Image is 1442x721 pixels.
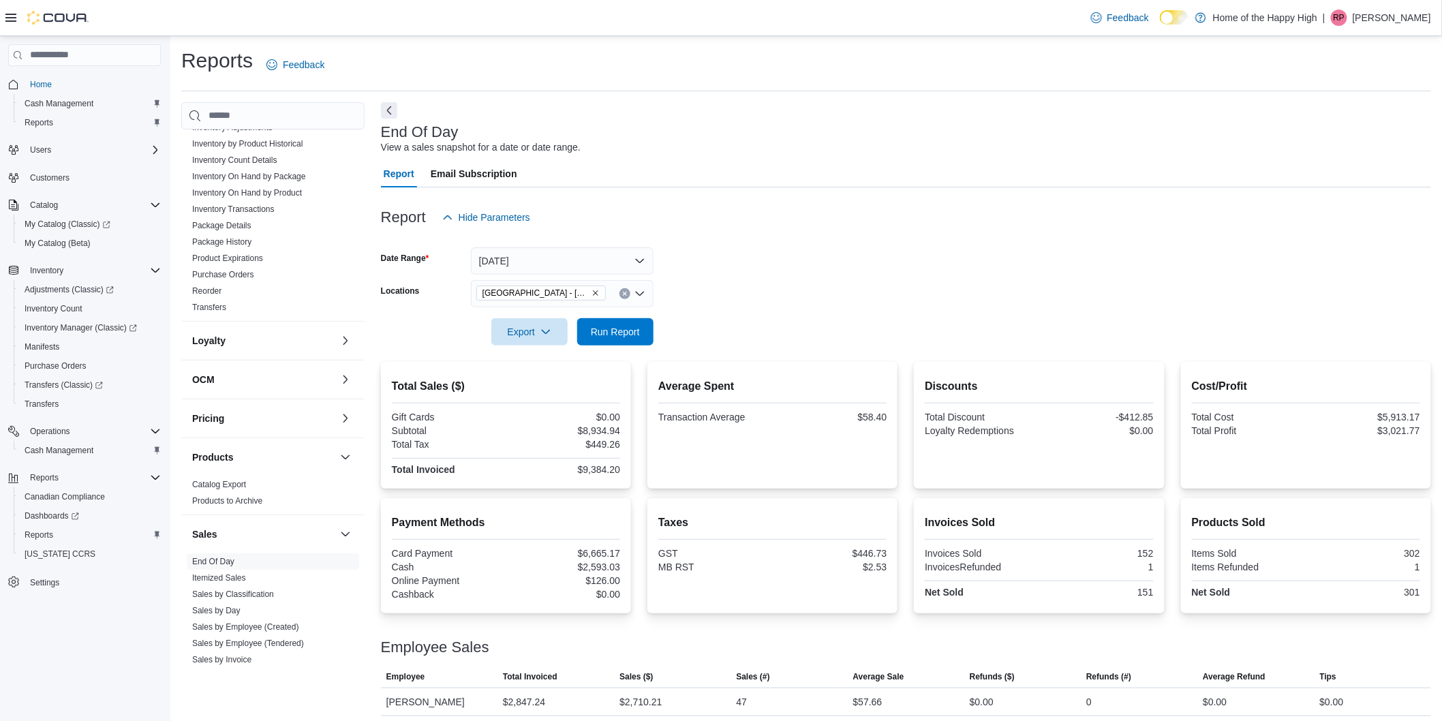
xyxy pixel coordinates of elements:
a: Adjustments (Classic) [19,281,119,298]
h2: Products Sold [1192,515,1420,531]
a: Manifests [19,339,65,355]
span: Inventory Manager (Classic) [19,320,161,336]
div: 302 [1308,548,1420,559]
span: Dashboards [19,508,161,524]
span: Sales (#) [736,671,769,682]
span: Inventory Transactions [192,204,275,215]
div: $5,913.17 [1308,412,1420,423]
input: Dark Mode [1160,10,1188,25]
div: $0.00 [1320,694,1344,710]
button: Inventory [3,261,166,280]
span: Cash Management [19,95,161,112]
span: Transfers (Classic) [25,380,103,390]
a: Transfers (Classic) [14,375,166,395]
div: [PERSON_NAME] [381,688,497,716]
span: Transfers (Classic) [19,377,161,393]
a: Itemized Sales [192,573,246,583]
button: Canadian Compliance [14,487,166,506]
h3: Report [381,209,426,226]
p: Home of the Happy High [1213,10,1317,26]
a: Inventory Adjustments [192,123,273,132]
h3: OCM [192,373,215,386]
a: Transfers [192,303,226,312]
span: Package History [192,236,251,247]
div: Total Tax [392,439,504,450]
button: Export [491,318,568,346]
span: Adjustments (Classic) [25,284,114,295]
span: Reports [30,472,59,483]
a: Customers [25,170,75,186]
a: Reorder [192,286,221,296]
h3: End Of Day [381,124,459,140]
a: Inventory by Product Historical [192,139,303,149]
label: Date Range [381,253,429,264]
div: Gift Cards [392,412,504,423]
a: Sales by Day [192,606,241,615]
span: Catalog Export [192,479,246,490]
div: Cashback [392,589,504,600]
span: Purchase Orders [25,360,87,371]
span: Catalog [30,200,58,211]
span: End Of Day [192,556,234,567]
span: Sales by Classification [192,589,274,600]
span: Sales by Employee (Created) [192,622,299,632]
div: Loyalty Redemptions [925,425,1037,436]
span: My Catalog (Beta) [25,238,91,249]
a: Purchase Orders [192,270,254,279]
button: Inventory [25,262,69,279]
span: [US_STATE] CCRS [25,549,95,559]
span: Sales by Day [192,605,241,616]
span: Reports [25,117,53,128]
div: Card Payment [392,548,504,559]
div: Items Sold [1192,548,1304,559]
h3: Pricing [192,412,224,425]
h3: Sales [192,527,217,541]
div: $6,665.17 [508,548,620,559]
div: $2,710.21 [619,694,662,710]
span: Manifests [25,341,59,352]
div: 151 [1042,587,1154,598]
a: Package History [192,237,251,247]
span: Settings [25,573,161,590]
button: Catalog [3,196,166,215]
div: Inventory [181,119,365,321]
button: Users [3,140,166,159]
span: Product Expirations [192,253,263,264]
div: 47 [736,694,747,710]
a: Sales by Employee (Tendered) [192,639,304,648]
div: Total Profit [1192,425,1304,436]
button: Hide Parameters [437,204,536,231]
strong: Total Invoiced [392,464,455,475]
span: Canadian Compliance [19,489,161,505]
a: Inventory Manager (Classic) [14,318,166,337]
strong: Net Sold [925,587,964,598]
span: Washington CCRS [19,546,161,562]
div: $446.73 [776,548,887,559]
div: -$412.85 [1042,412,1154,423]
div: InvoicesRefunded [925,562,1037,572]
button: Customers [3,168,166,187]
span: Feedback [283,58,324,72]
button: Home [3,74,166,94]
button: Loyalty [192,334,335,348]
span: Tips [1320,671,1336,682]
div: $0.00 [1042,425,1154,436]
div: $0.00 [508,412,620,423]
button: Reports [14,113,166,132]
a: Sales by Classification [192,589,274,599]
span: Catalog [25,197,161,213]
span: Refunds ($) [970,671,1015,682]
button: Products [192,450,335,464]
div: $0.00 [1203,694,1227,710]
label: Locations [381,286,420,296]
div: Total Cost [1192,412,1304,423]
button: Products [337,449,354,465]
span: Sales ($) [619,671,653,682]
button: Sales [337,526,354,542]
div: MB RST [658,562,770,572]
p: | [1323,10,1325,26]
a: Inventory Transactions [192,204,275,214]
a: Adjustments (Classic) [14,280,166,299]
a: Canadian Compliance [19,489,110,505]
span: Users [30,144,51,155]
